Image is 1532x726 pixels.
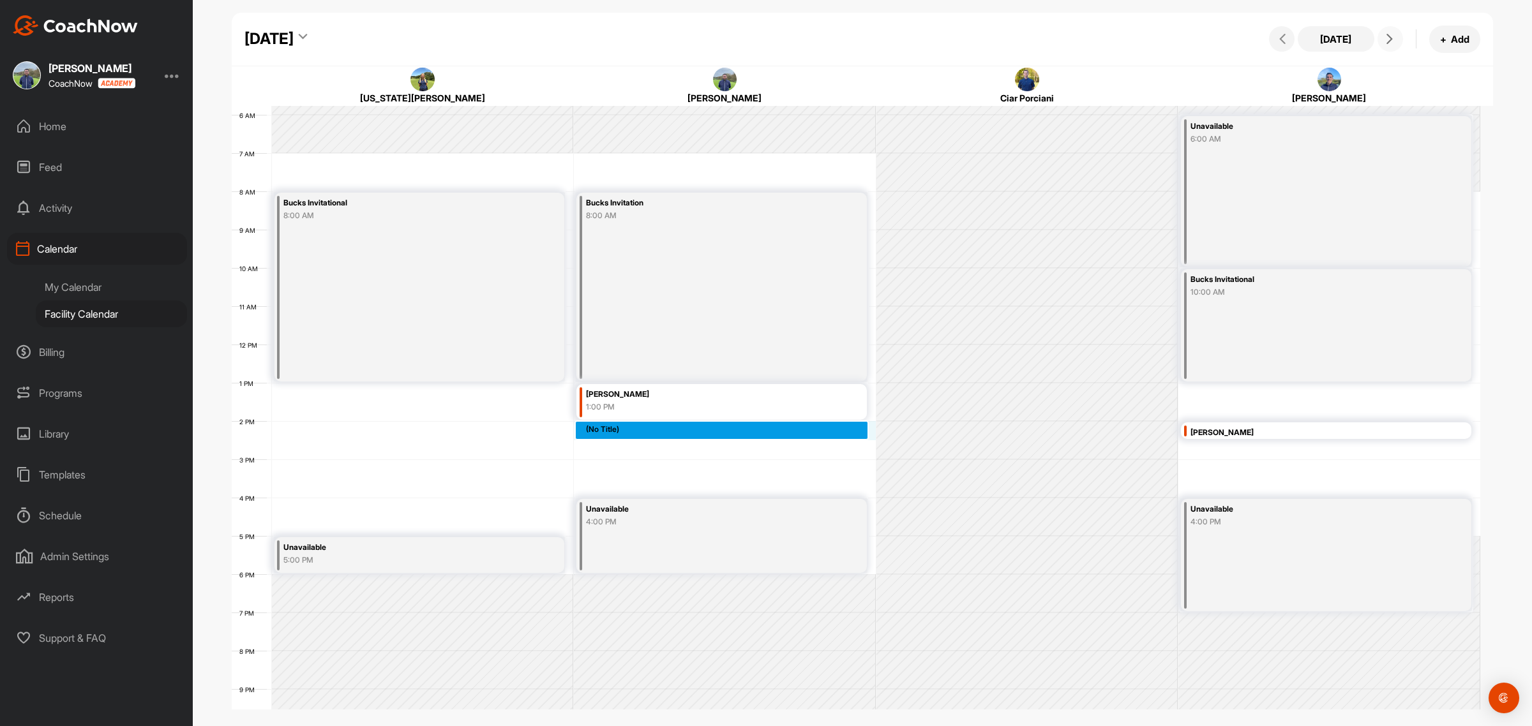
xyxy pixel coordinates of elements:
[586,516,814,528] div: 4:00 PM
[232,265,271,272] div: 10 AM
[232,456,267,464] div: 3 PM
[7,418,187,450] div: Library
[586,424,867,435] div: (No Title)
[232,112,268,119] div: 6 AM
[1190,272,1418,287] div: Bucks Invitational
[410,68,435,92] img: square_97d7065dee9584326f299e5bc88bd91d.jpg
[296,91,549,105] div: [US_STATE][PERSON_NAME]
[98,78,135,89] img: CoachNow acadmey
[7,581,187,613] div: Reports
[586,502,814,517] div: Unavailable
[7,500,187,531] div: Schedule
[586,387,814,402] div: [PERSON_NAME]
[283,540,511,555] div: Unavailable
[1489,683,1519,713] div: Open Intercom Messenger
[586,196,814,211] div: Bucks Invitation
[232,341,270,349] div: 12 PM
[7,540,187,572] div: Admin Settings
[36,274,187,300] div: My Calendar
[7,377,187,409] div: Programs
[7,459,187,491] div: Templates
[7,110,187,142] div: Home
[7,192,187,224] div: Activity
[232,571,267,579] div: 6 PM
[232,188,268,196] div: 8 AM
[244,27,294,50] div: [DATE]
[232,533,267,540] div: 5 PM
[901,91,1153,105] div: Ciar Porciani
[1429,26,1480,53] button: +Add
[1190,516,1418,528] div: 4:00 PM
[1203,91,1456,105] div: [PERSON_NAME]
[232,648,267,655] div: 8 PM
[13,15,138,36] img: CoachNow
[7,336,187,368] div: Billing
[1190,502,1418,517] div: Unavailable
[586,401,814,413] div: 1:00 PM
[232,226,268,234] div: 9 AM
[232,380,266,387] div: 1 PM
[283,210,511,221] div: 8:00 AM
[232,494,267,502] div: 4 PM
[283,554,511,566] div: 5:00 PM
[586,210,814,221] div: 8:00 AM
[49,78,135,89] div: CoachNow
[1440,33,1446,46] span: +
[232,150,267,158] div: 7 AM
[232,418,267,426] div: 2 PM
[36,300,187,327] div: Facility Calendar
[49,63,135,73] div: [PERSON_NAME]
[13,61,41,89] img: square_e7f01a7cdd3d5cba7fa3832a10add056.jpg
[1190,133,1418,145] div: 6:00 AM
[7,233,187,265] div: Calendar
[1015,68,1039,92] img: square_b4d54992daa58f12b60bc3814c733fd4.jpg
[713,68,737,92] img: square_e7f01a7cdd3d5cba7fa3832a10add056.jpg
[599,91,852,105] div: [PERSON_NAME]
[1190,119,1418,134] div: Unavailable
[283,196,511,211] div: Bucks Invitational
[232,303,269,311] div: 11 AM
[232,686,267,693] div: 9 PM
[1318,68,1342,92] img: square_909ed3242d261a915dd01046af216775.jpg
[7,151,187,183] div: Feed
[1298,26,1374,52] button: [DATE]
[1190,426,1418,440] div: [PERSON_NAME]
[1190,286,1418,298] div: 10:00 AM
[232,609,267,617] div: 7 PM
[7,622,187,654] div: Support & FAQ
